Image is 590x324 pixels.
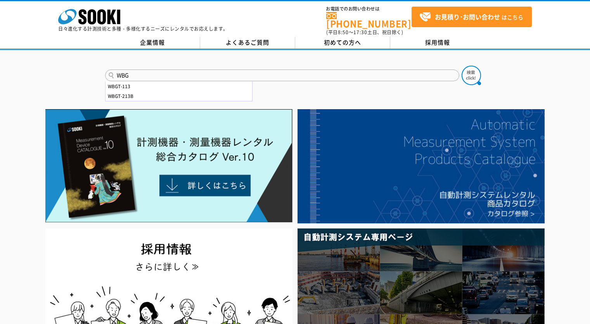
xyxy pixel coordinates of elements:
span: 8:50 [338,29,349,36]
div: WBGT-213B [106,91,252,101]
span: (平日 ～ 土日、祝日除く) [326,29,403,36]
a: [PHONE_NUMBER] [326,12,412,28]
p: 日々進化する計測技術と多種・多様化するニーズにレンタルでお応えします。 [58,26,228,31]
img: 自動計測システムカタログ [298,109,545,223]
a: 採用情報 [390,37,485,49]
img: Catalog Ver10 [45,109,292,223]
a: 企業情報 [105,37,200,49]
div: WBGT-113 [106,82,252,91]
input: 商品名、型式、NETIS番号を入力してください [105,70,459,81]
strong: お見積り･お問い合わせ [435,12,500,21]
span: はこちら [419,11,523,23]
a: よくあるご質問 [200,37,295,49]
span: 17:30 [353,29,367,36]
img: btn_search.png [462,66,481,85]
a: 初めての方へ [295,37,390,49]
span: 初めての方へ [324,38,361,47]
span: お電話でのお問い合わせは [326,7,412,11]
a: お見積り･お問い合わせはこちら [412,7,532,27]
